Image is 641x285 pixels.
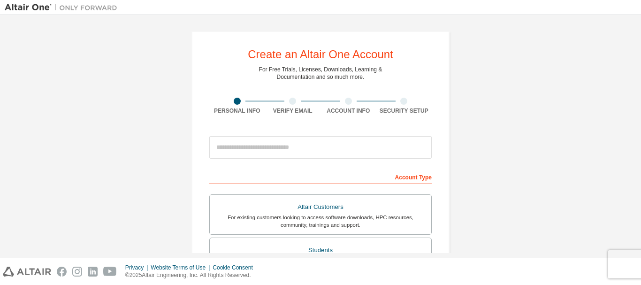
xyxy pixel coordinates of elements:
div: For Free Trials, Licenses, Downloads, Learning & Documentation and so much more. [259,66,382,81]
p: © 2025 Altair Engineering, Inc. All Rights Reserved. [125,271,259,279]
div: Account Info [320,107,376,115]
img: Altair One [5,3,122,12]
div: Website Terms of Use [151,264,213,271]
div: For existing customers looking to access software downloads, HPC resources, community, trainings ... [215,214,426,229]
div: Verify Email [265,107,321,115]
div: Cookie Consent [213,264,258,271]
div: Security Setup [376,107,432,115]
div: Personal Info [209,107,265,115]
div: Altair Customers [215,200,426,214]
div: Students [215,244,426,257]
img: instagram.svg [72,267,82,277]
div: Privacy [125,264,151,271]
div: Create an Altair One Account [248,49,393,60]
img: facebook.svg [57,267,67,277]
img: linkedin.svg [88,267,98,277]
div: Account Type [209,169,432,184]
img: youtube.svg [103,267,117,277]
img: altair_logo.svg [3,267,51,277]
